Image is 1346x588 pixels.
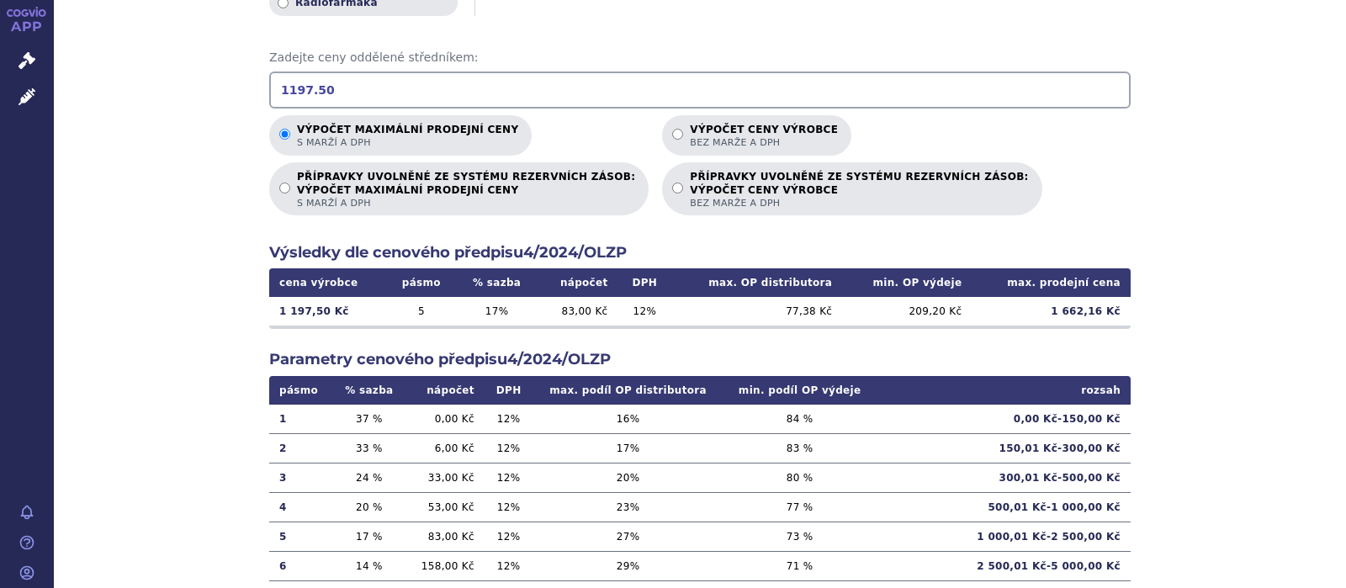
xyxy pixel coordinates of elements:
[405,463,484,492] td: 33,00 Kč
[972,268,1131,297] th: max. prodejní cena
[671,297,842,326] td: 77,38 Kč
[456,297,537,326] td: 17 %
[723,433,877,463] td: 83 %
[533,405,723,434] td: 16 %
[332,376,405,405] th: % sazba
[269,268,386,297] th: cena výrobce
[672,183,683,193] input: PŘÍPRAVKY UVOLNĚNÉ ZE SYSTÉMU REZERVNÍCH ZÁSOB:VÝPOČET CENY VÝROBCEbez marže a DPH
[269,433,332,463] td: 2
[269,405,332,434] td: 1
[297,171,635,209] p: PŘÍPRAVKY UVOLNĚNÉ ZE SYSTÉMU REZERVNÍCH ZÁSOB:
[332,492,405,522] td: 20 %
[279,183,290,193] input: PŘÍPRAVKY UVOLNĚNÉ ZE SYSTÉMU REZERVNÍCH ZÁSOB:VÝPOČET MAXIMÁLNÍ PRODEJNÍ CENYs marží a DPH
[405,492,484,522] td: 53,00 Kč
[386,297,456,326] td: 5
[690,171,1028,209] p: PŘÍPRAVKY UVOLNĚNÉ ZE SYSTÉMU REZERVNÍCH ZÁSOB:
[690,183,1028,197] strong: VÝPOČET CENY VÝROBCE
[877,376,1131,405] th: rozsah
[618,268,672,297] th: DPH
[533,433,723,463] td: 17 %
[538,297,618,326] td: 83,00 Kč
[332,405,405,434] td: 37 %
[723,376,877,405] th: min. podíl OP výdeje
[332,522,405,551] td: 17 %
[672,129,683,140] input: Výpočet ceny výrobcebez marže a DPH
[533,522,723,551] td: 27 %
[877,551,1131,580] td: 2 500,01 Kč - 5 000,00 Kč
[723,405,877,434] td: 84 %
[690,124,838,149] p: Výpočet ceny výrobce
[386,268,456,297] th: pásmo
[972,297,1131,326] td: 1 662,16 Kč
[723,551,877,580] td: 71 %
[456,268,537,297] th: % sazba
[332,433,405,463] td: 33 %
[485,433,533,463] td: 12 %
[671,268,842,297] th: max. OP distributora
[269,72,1131,109] input: Zadejte ceny oddělené středníkem
[297,183,635,197] strong: VÝPOČET MAXIMÁLNÍ PRODEJNÍ CENY
[269,242,1131,263] h2: Výsledky dle cenového předpisu 4/2024/OLZP
[533,376,723,405] th: max. podíl OP distributora
[405,551,484,580] td: 158,00 Kč
[332,463,405,492] td: 24 %
[877,522,1131,551] td: 1 000,01 Kč - 2 500,00 Kč
[485,551,533,580] td: 12 %
[297,197,635,209] span: s marží a DPH
[877,492,1131,522] td: 500,01 Kč - 1 000,00 Kč
[538,268,618,297] th: nápočet
[690,136,838,149] span: bez marže a DPH
[269,551,332,580] td: 6
[877,463,1131,492] td: 300,01 Kč - 500,00 Kč
[842,268,972,297] th: min. OP výdeje
[533,463,723,492] td: 20 %
[297,124,518,149] p: Výpočet maximální prodejní ceny
[877,433,1131,463] td: 150,01 Kč - 300,00 Kč
[269,349,1131,370] h2: Parametry cenového předpisu 4/2024/OLZP
[269,463,332,492] td: 3
[485,463,533,492] td: 12 %
[269,376,332,405] th: pásmo
[618,297,672,326] td: 12 %
[877,405,1131,434] td: 0,00 Kč - 150,00 Kč
[269,297,386,326] td: 1 197,50 Kč
[279,129,290,140] input: Výpočet maximální prodejní cenys marží a DPH
[405,433,484,463] td: 6,00 Kč
[533,551,723,580] td: 29 %
[723,492,877,522] td: 77 %
[723,522,877,551] td: 73 %
[269,50,1131,66] span: Zadejte ceny oddělené středníkem:
[533,492,723,522] td: 23 %
[690,197,1028,209] span: bez marže a DPH
[332,551,405,580] td: 14 %
[842,297,972,326] td: 209,20 Kč
[405,376,484,405] th: nápočet
[297,136,518,149] span: s marží a DPH
[405,522,484,551] td: 83,00 Kč
[269,492,332,522] td: 4
[269,522,332,551] td: 5
[485,376,533,405] th: DPH
[485,522,533,551] td: 12 %
[485,405,533,434] td: 12 %
[485,492,533,522] td: 12 %
[405,405,484,434] td: 0,00 Kč
[723,463,877,492] td: 80 %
